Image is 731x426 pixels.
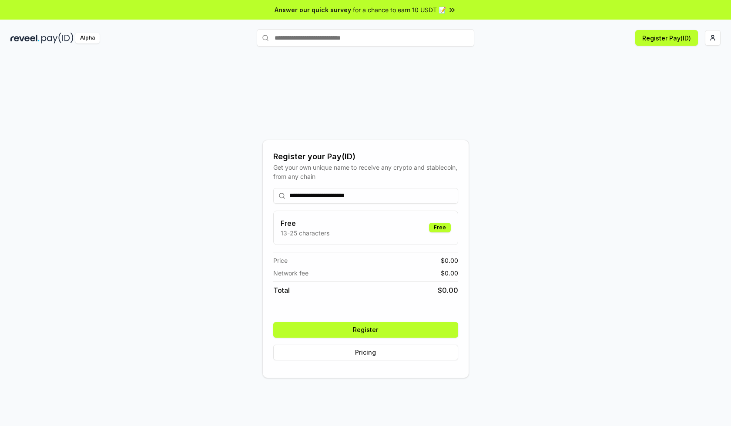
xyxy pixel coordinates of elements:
img: reveel_dark [10,33,40,44]
span: Network fee [273,268,308,278]
span: Answer our quick survey [275,5,351,14]
div: Get your own unique name to receive any crypto and stablecoin, from any chain [273,163,458,181]
span: $ 0.00 [438,285,458,295]
span: Price [273,256,288,265]
h3: Free [281,218,329,228]
span: $ 0.00 [441,268,458,278]
div: Alpha [75,33,100,44]
span: $ 0.00 [441,256,458,265]
button: Register Pay(ID) [635,30,698,46]
button: Register [273,322,458,338]
img: pay_id [41,33,74,44]
p: 13-25 characters [281,228,329,238]
span: Total [273,285,290,295]
span: for a chance to earn 10 USDT 📝 [353,5,446,14]
button: Pricing [273,345,458,360]
div: Free [429,223,451,232]
div: Register your Pay(ID) [273,151,458,163]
